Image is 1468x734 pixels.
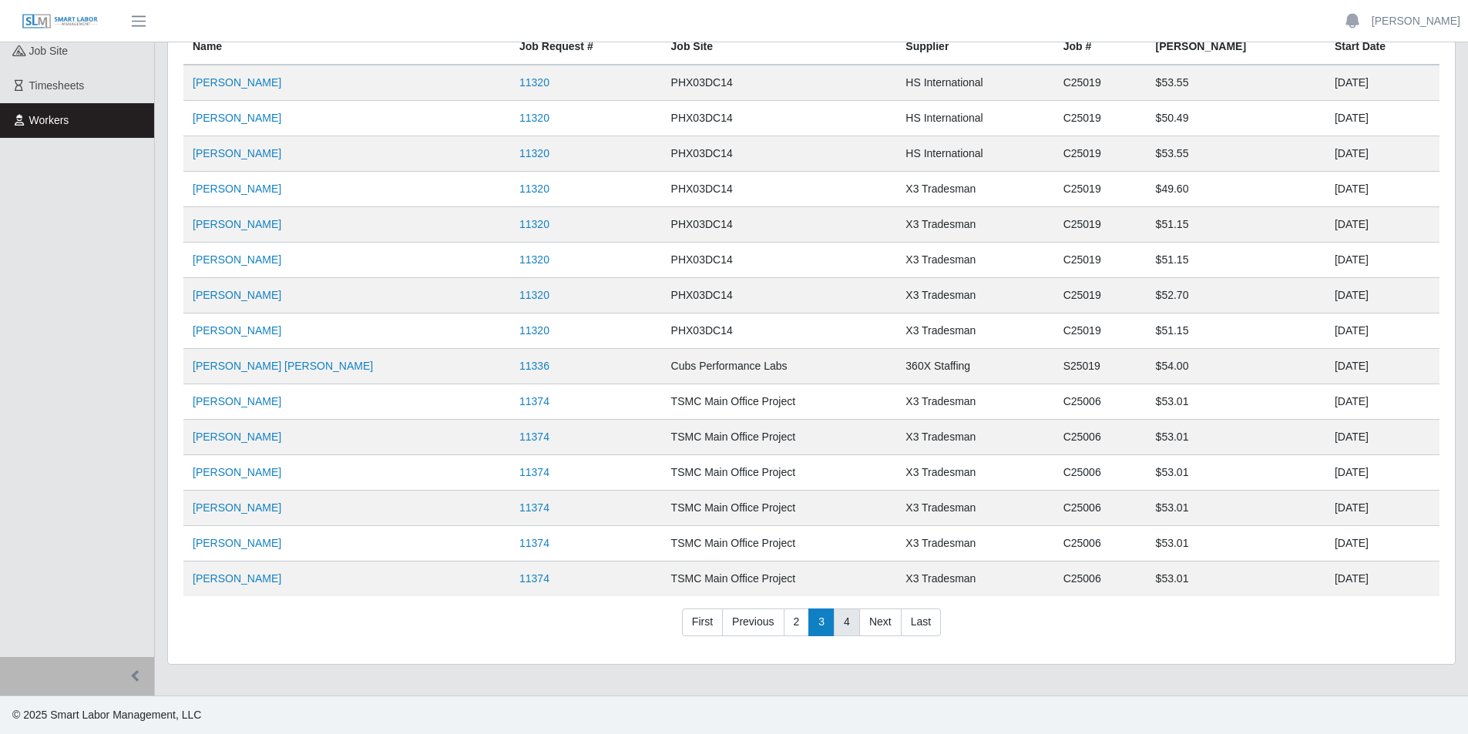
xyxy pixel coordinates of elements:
td: C25019 [1054,278,1147,313]
td: TSMC Main Office Project [662,455,897,491]
a: [PERSON_NAME] [193,324,281,337]
td: C25019 [1054,136,1147,172]
td: C25019 [1054,101,1147,136]
td: C25019 [1054,243,1147,278]
a: 11320 [519,289,549,301]
td: [DATE] [1325,384,1439,420]
a: Last [901,608,941,636]
td: [DATE] [1325,278,1439,313]
td: [DATE] [1325,172,1439,207]
td: X3 Tradesman [896,278,1053,313]
span: Timesheets [29,79,85,92]
td: TSMC Main Office Project [662,561,897,597]
td: HS International [896,65,1053,101]
td: $53.55 [1147,136,1325,172]
td: X3 Tradesman [896,313,1053,349]
a: 11320 [519,112,549,124]
a: [PERSON_NAME] [193,112,281,124]
a: 11320 [519,324,549,337]
td: C25006 [1054,384,1147,420]
a: [PERSON_NAME] [193,147,281,159]
td: [DATE] [1325,420,1439,455]
td: HS International [896,101,1053,136]
td: $51.15 [1147,207,1325,243]
td: [DATE] [1325,491,1439,526]
td: C25006 [1054,561,1147,597]
td: TSMC Main Office Project [662,420,897,455]
a: 3 [808,608,835,636]
a: [PERSON_NAME] [PERSON_NAME] [193,360,373,372]
a: [PERSON_NAME] [193,537,281,549]
a: 11374 [519,572,549,585]
td: $53.01 [1147,491,1325,526]
td: PHX03DC14 [662,278,897,313]
td: $52.70 [1147,278,1325,313]
td: [DATE] [1325,526,1439,561]
td: PHX03DC14 [662,65,897,101]
img: SLM Logo [22,13,99,30]
a: [PERSON_NAME] [193,395,281,407]
td: PHX03DC14 [662,136,897,172]
td: [DATE] [1325,101,1439,136]
a: 4 [834,608,860,636]
td: [DATE] [1325,561,1439,597]
a: 11374 [519,431,549,443]
td: TSMC Main Office Project [662,384,897,420]
a: 11320 [519,253,549,266]
a: [PERSON_NAME] [193,183,281,195]
td: $54.00 [1147,349,1325,384]
td: TSMC Main Office Project [662,491,897,526]
td: S25019 [1054,349,1147,384]
td: C25006 [1054,491,1147,526]
td: X3 Tradesman [896,491,1053,526]
td: $51.15 [1147,313,1325,349]
a: Next [859,608,902,636]
td: $49.60 [1147,172,1325,207]
td: HS International [896,136,1053,172]
td: C25019 [1054,207,1147,243]
a: [PERSON_NAME] [193,466,281,478]
td: [DATE] [1325,455,1439,491]
td: $51.15 [1147,243,1325,278]
nav: pagination [183,608,1439,649]
td: PHX03DC14 [662,313,897,349]
th: Job # [1054,29,1147,65]
th: [PERSON_NAME] [1147,29,1325,65]
td: $53.01 [1147,455,1325,491]
td: $53.55 [1147,65,1325,101]
td: C25019 [1054,65,1147,101]
td: C25019 [1054,313,1147,349]
td: [DATE] [1325,243,1439,278]
a: 11320 [519,76,549,89]
a: 2 [784,608,810,636]
th: Job Request # [510,29,662,65]
a: [PERSON_NAME] [193,572,281,585]
td: $50.49 [1147,101,1325,136]
td: $53.01 [1147,384,1325,420]
td: X3 Tradesman [896,207,1053,243]
td: TSMC Main Office Project [662,526,897,561]
td: Cubs Performance Labs [662,349,897,384]
a: 11374 [519,466,549,478]
a: [PERSON_NAME] [193,501,281,514]
td: $53.01 [1147,561,1325,597]
td: $53.01 [1147,526,1325,561]
a: 11320 [519,218,549,230]
th: job site [662,29,897,65]
span: © 2025 Smart Labor Management, LLC [12,709,201,721]
td: [DATE] [1325,207,1439,243]
td: X3 Tradesman [896,384,1053,420]
th: Start Date [1325,29,1439,65]
a: 11336 [519,360,549,372]
th: Supplier [896,29,1053,65]
a: [PERSON_NAME] [193,218,281,230]
td: PHX03DC14 [662,101,897,136]
td: PHX03DC14 [662,207,897,243]
a: [PERSON_NAME] [193,76,281,89]
td: [DATE] [1325,65,1439,101]
td: PHX03DC14 [662,243,897,278]
a: 11374 [519,537,549,549]
th: Name [183,29,510,65]
td: C25006 [1054,455,1147,491]
a: 11320 [519,147,549,159]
